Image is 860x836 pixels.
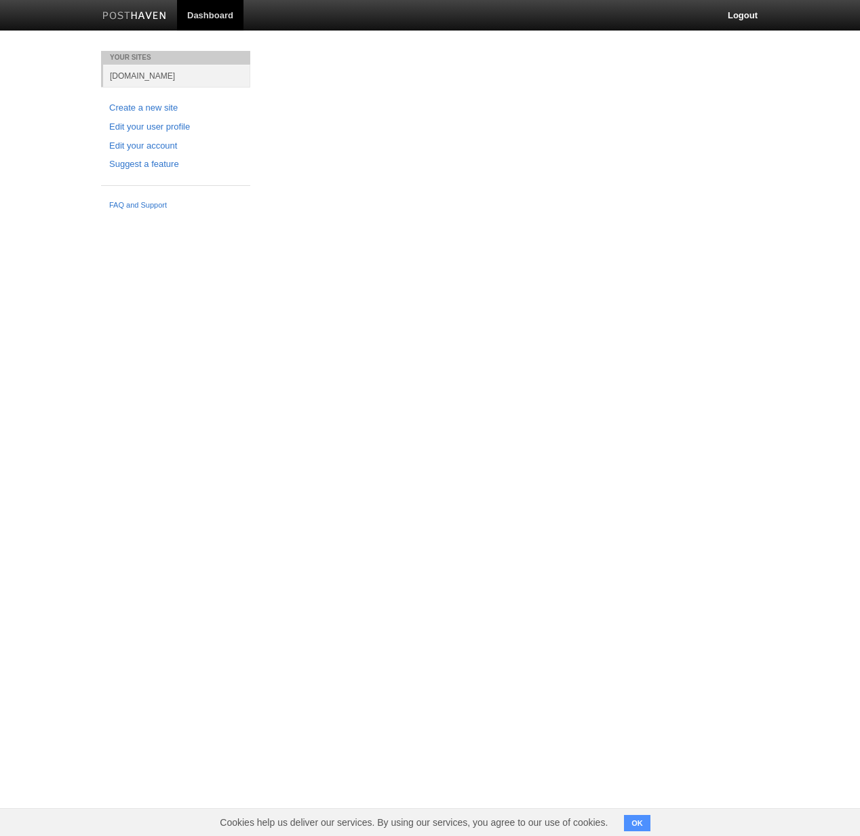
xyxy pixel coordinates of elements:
[109,120,242,134] a: Edit your user profile
[109,157,242,172] a: Suggest a feature
[624,815,650,831] button: OK
[103,64,250,87] a: [DOMAIN_NAME]
[109,199,242,212] a: FAQ and Support
[109,139,242,153] a: Edit your account
[206,809,621,836] span: Cookies help us deliver our services. By using our services, you agree to our use of cookies.
[109,101,242,115] a: Create a new site
[102,12,167,22] img: Posthaven-bar
[101,51,250,64] li: Your Sites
